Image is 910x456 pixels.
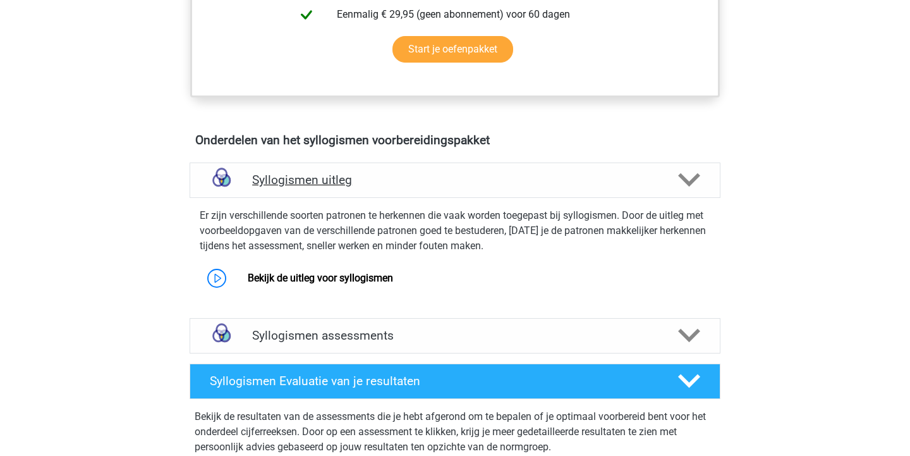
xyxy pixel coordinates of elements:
a: Bekijk de uitleg voor syllogismen [248,272,393,284]
a: assessments Syllogismen assessments [185,318,725,354]
img: syllogismen uitleg [205,164,238,196]
a: uitleg Syllogismen uitleg [185,163,725,198]
a: Syllogismen Evaluatie van je resultaten [185,364,725,399]
p: Er zijn verschillende soorten patronen te herkennen die vaak worden toegepast bij syllogismen. Do... [200,208,710,254]
h4: Syllogismen assessments [252,328,658,343]
img: syllogismen assessments [205,319,238,352]
h4: Onderdelen van het syllogismen voorbereidingspakket [195,133,715,147]
p: Bekijk de resultaten van de assessments die je hebt afgerond om te bepalen of je optimaal voorber... [195,409,715,455]
h4: Syllogismen Evaluatie van je resultaten [210,374,658,388]
a: Start je oefenpakket [392,36,513,63]
h4: Syllogismen uitleg [252,173,658,187]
